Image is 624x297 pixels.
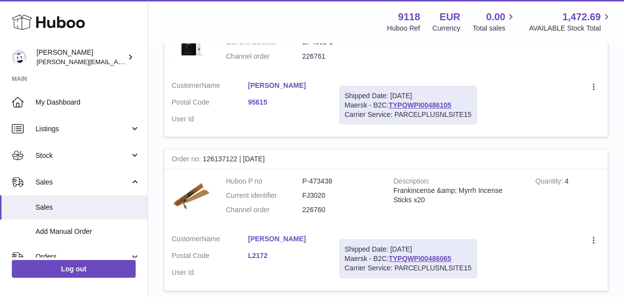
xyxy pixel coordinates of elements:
span: Customer [172,81,202,89]
div: Frankincense &amp; Myrrh Incense Sticks x20 [394,186,521,205]
dt: Current identifier [226,191,302,200]
div: Maersk - B2C: [339,86,477,125]
strong: Description [394,177,430,187]
a: [PERSON_NAME] [248,81,325,90]
dt: Channel order [226,205,302,215]
span: Add Manual Order [36,227,140,236]
dd: 226760 [302,205,379,215]
a: 0.00 Total sales [473,10,516,33]
td: 1 [528,16,608,74]
dt: Name [172,234,248,246]
span: 1,472.69 [562,10,601,24]
span: Total sales [473,24,516,33]
span: Stock [36,151,130,160]
span: 0.00 [486,10,506,24]
div: Carrier Service: PARCELPLUSNLSITE15 [345,110,472,119]
strong: Quantity [535,177,565,187]
dt: User Id [172,268,248,277]
strong: Order no [172,155,203,165]
dd: 226761 [302,52,379,61]
dt: Postal Code [172,98,248,110]
a: TYPQWPI00486065 [389,255,451,262]
span: AVAILABLE Stock Total [529,24,612,33]
a: 95615 [248,98,325,107]
div: Carrier Service: PARCELPLUSNLSITE15 [345,263,472,273]
td: 4 [528,169,608,227]
span: Listings [36,124,130,134]
div: Maersk - B2C: [339,239,477,278]
div: Shipped Date: [DATE] [345,91,472,101]
dt: Postal Code [172,251,248,263]
span: Customer [172,235,202,243]
a: TYPQWPI00486105 [389,101,451,109]
div: Huboo Ref [387,24,420,33]
dd: FJ3020 [302,191,379,200]
dt: Name [172,81,248,93]
span: Orders [36,252,130,261]
img: freddie.sawkins@czechandspeake.com [12,50,27,65]
a: Log out [12,260,136,278]
a: 1,472.69 AVAILABLE Stock Total [529,10,612,33]
strong: EUR [440,10,460,24]
dt: Channel order [226,52,302,61]
a: L2172 [248,251,325,260]
span: Sales [36,178,130,187]
a: [PERSON_NAME] [248,234,325,244]
div: Currency [433,24,461,33]
img: Small-FM-incense-cut-out-new-ribbon-1.jpeg [172,177,211,216]
span: [PERSON_NAME][EMAIL_ADDRESS][PERSON_NAME][DOMAIN_NAME] [37,58,251,66]
span: Sales [36,203,140,212]
dt: Huboo P no [226,177,302,186]
strong: 9118 [398,10,420,24]
div: [PERSON_NAME] [37,48,125,67]
span: My Dashboard [36,98,140,107]
dd: P-473438 [302,177,379,186]
div: Shipped Date: [DATE] [345,245,472,254]
dt: User Id [172,114,248,124]
div: 126137122 | [DATE] [164,149,608,169]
